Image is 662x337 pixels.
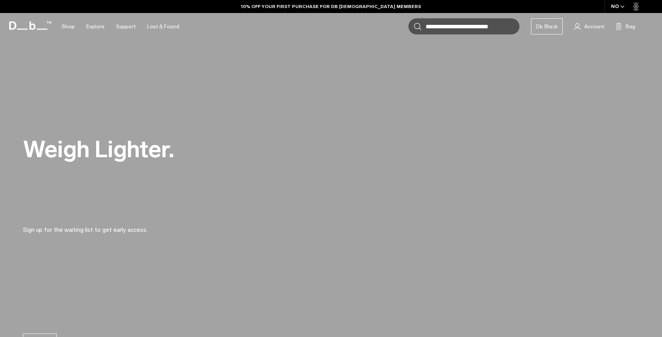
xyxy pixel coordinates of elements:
a: Explore [86,13,105,40]
h2: Weigh Lighter. [23,138,368,161]
a: Shop [62,13,75,40]
span: Account [584,23,604,31]
span: Bag [626,23,635,31]
a: Support [116,13,136,40]
a: Db Black [531,18,563,34]
a: 10% OFF YOUR FIRST PURCHASE FOR DB [DEMOGRAPHIC_DATA] MEMBERS [241,3,421,10]
a: Account [574,22,604,31]
button: Bag [616,22,635,31]
a: Lost & Found [147,13,179,40]
nav: Main Navigation [56,13,185,40]
p: Sign up for the waiting list to get early access. [23,216,207,234]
